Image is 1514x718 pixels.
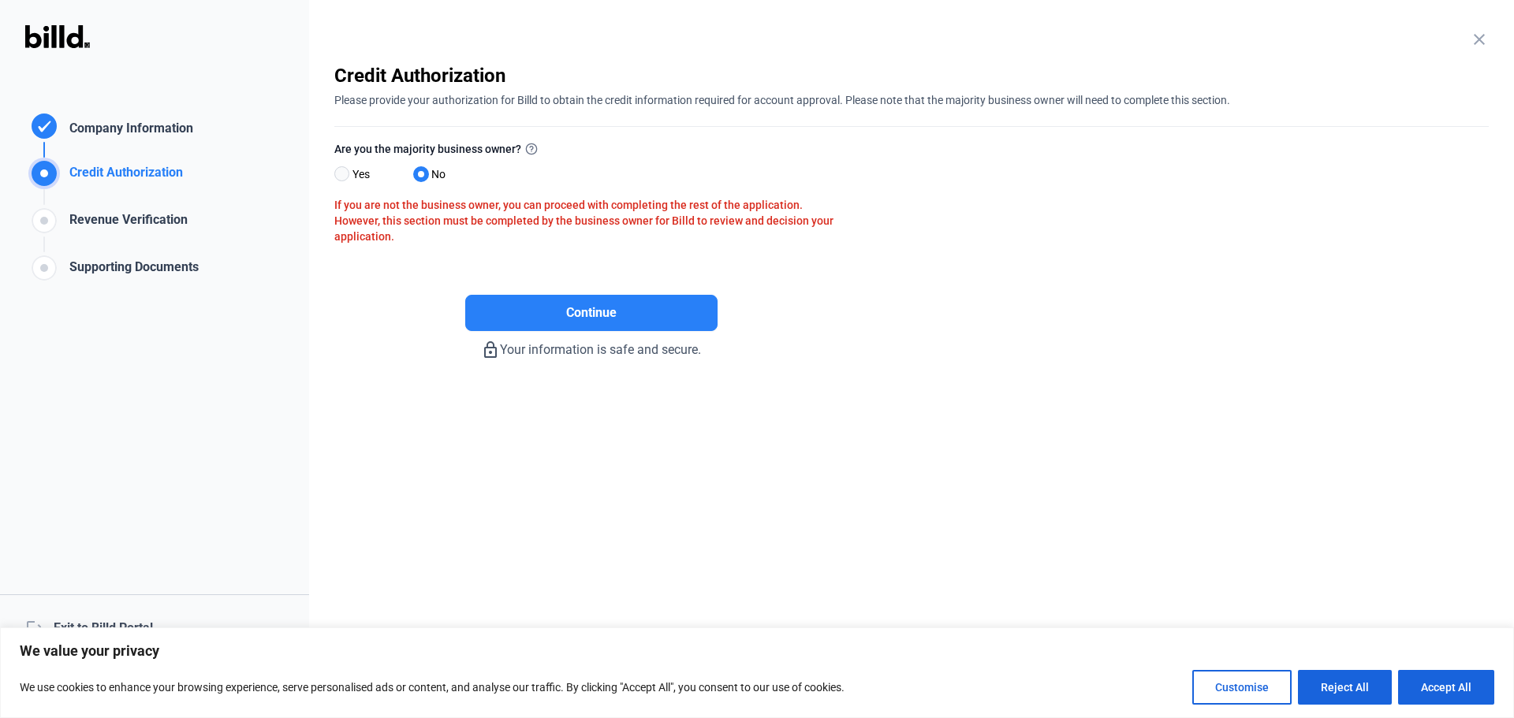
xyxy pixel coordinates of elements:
[63,163,183,189] div: Credit Authorization
[1298,670,1392,705] button: Reject All
[334,63,1489,88] div: Credit Authorization
[1192,670,1292,705] button: Customise
[63,119,193,142] div: Company Information
[20,642,1494,660] p: We value your privacy
[25,25,90,48] img: Billd Logo
[25,619,41,634] mat-icon: logout
[481,340,500,359] mat-icon: lock_outline
[465,295,718,331] button: Continue
[334,197,848,244] div: If you are not the business owner, you can proceed with completing the rest of the application. H...
[566,303,617,322] span: Continue
[425,165,446,184] span: No
[334,88,1489,108] div: Please provide your authorization for Billd to obtain the credit information required for account...
[334,331,848,359] div: Your information is safe and secure.
[334,140,848,161] label: Are you the majority business owner?
[63,258,199,284] div: Supporting Documents
[1470,30,1489,49] mat-icon: close
[1398,670,1494,705] button: Accept All
[63,210,188,236] div: Revenue Verification
[346,165,370,184] span: Yes
[20,678,845,697] p: We use cookies to enhance your browsing experience, serve personalised ads or content, and analys...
